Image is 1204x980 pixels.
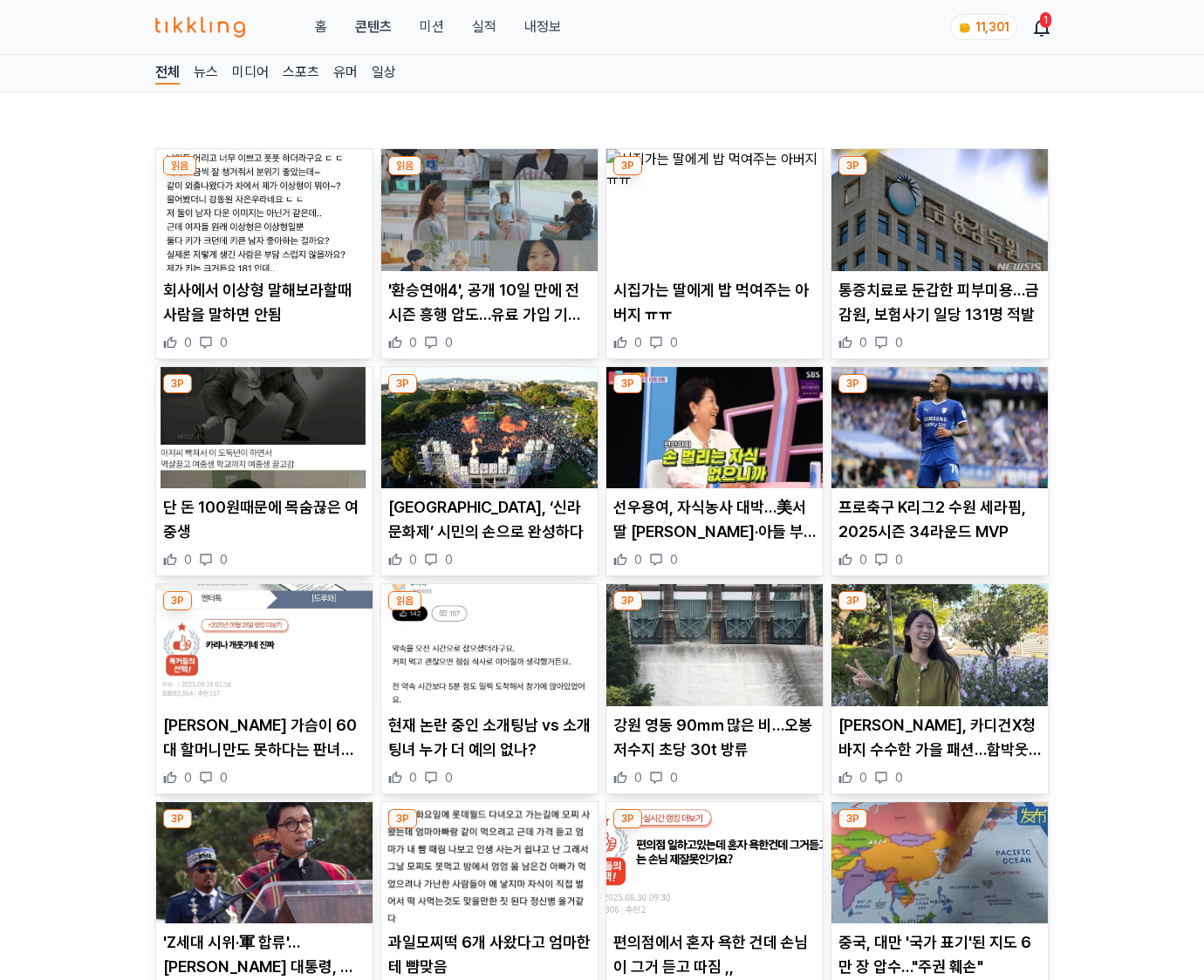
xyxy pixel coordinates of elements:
span: 0 [670,551,678,568]
img: 편의점에서 혼자 욕한 건데 손님이 그거 듣고 따짐 ,, [606,802,823,924]
span: 0 [670,769,678,786]
span: 0 [670,334,678,351]
span: 0 [220,769,228,786]
div: 3P [838,809,867,828]
p: 시집가는 딸에게 밥 먹여주는 아버지 ㅠㅠ [613,278,816,327]
div: 3P 카리나 가슴이 60대 할머니만도 못하다는 판녀들 ,, [PERSON_NAME] 가슴이 60대 할머니만도 못하다는 판녀들 ,, 0 0 [155,583,373,794]
span: 0 [184,551,192,568]
span: 0 [220,334,228,351]
a: 전체 [155,62,180,85]
div: 읽음 [388,591,421,610]
a: 홈 [315,17,327,37]
div: 3P [388,374,417,393]
p: [GEOGRAPHIC_DATA], ‘신라문화제’ 시민의 손으로 완성하다 [388,495,591,544]
p: 선우용여, 자식농사 대박…美서 딸 [PERSON_NAME]·아들 부동산업 [613,495,816,544]
span: 0 [895,769,903,786]
span: 0 [895,551,903,568]
div: 3P 시집가는 딸에게 밥 먹여주는 아버지 ㅠㅠ 시집가는 딸에게 밥 먹여주는 아버지 ㅠㅠ 0 0 [605,148,824,359]
div: 읽음 [163,156,196,175]
a: 내정보 [524,17,561,37]
a: 미디어 [232,62,269,85]
div: 읽음 현재 논란 중인 소개팅남 vs 소개팅녀 누가 더 예의 없나? 현재 논란 중인 소개팅남 vs 소개팅녀 누가 더 예의 없나? 0 0 [380,583,599,794]
span: 0 [895,334,903,351]
p: [PERSON_NAME], 카디건X청바지 수수한 가을 패션…함박웃음 속 '청순 대학생 비주얼' 과시 [838,713,1041,762]
p: 'Z세대 시위·軍 합류'…[PERSON_NAME] 대통령, 해외로 피신 [163,930,366,979]
div: 읽음 회사에서 이상형 말해보라할때 사람을 말하면 안됨 회사에서 이상형 말해보라할때 사람을 말하면 안됨 0 0 [155,148,373,359]
p: 편의점에서 혼자 욕한 건데 손님이 그거 듣고 따짐 ,, [613,930,816,979]
a: 유머 [333,62,358,85]
span: 0 [445,769,453,786]
div: 3P 강원 영동 90㎜ 많은 비…오봉저수지 초당 30t 방류 강원 영동 90㎜ 많은 비…오봉저수지 초당 30t 방류 0 0 [605,583,824,794]
div: 3P [163,591,192,610]
p: 회사에서 이상형 말해보라할때 사람을 말하면 안됨 [163,278,366,327]
div: 3P [838,156,867,175]
button: 미션 [420,17,444,37]
div: 3P [838,591,867,610]
p: 강원 영동 90㎜ 많은 비…오봉저수지 초당 30t 방류 [613,713,816,762]
div: 3P [388,809,417,828]
p: [PERSON_NAME] 가슴이 60대 할머니만도 못하다는 판녀들 ,, [163,713,366,762]
div: 3P 경주시, ‘신라문화제’ 시민의 손으로 완성하다 [GEOGRAPHIC_DATA], ‘신라문화제’ 시민의 손으로 완성하다 0 0 [380,366,599,577]
div: 읽음 '환승연애4', 공개 10일 만에 전 시즌 흥행 압도…유료 가입 기여수 '역대 최고' 로맨스 장르 평정 '환승연애4', 공개 10일 만에 전 시즌 흥행 압도…유료 가입 ... [380,148,599,359]
div: 1 [1040,12,1051,28]
a: coin 11,301 [950,14,1014,40]
img: 현재 논란 중인 소개팅남 vs 소개팅녀 누가 더 예의 없나? [381,584,598,706]
a: 콘텐츠 [355,17,392,37]
div: 3P 단 돈 100원때문에 목숨끊은 여중생 단 돈 100원때문에 목숨끊은 여중생 0 0 [155,366,373,577]
img: 티끌링 [155,17,245,37]
span: 0 [634,334,642,351]
div: 읽음 [388,156,421,175]
img: 설현, 카디건X청바지 수수한 가을 패션…함박웃음 속 '청순 대학생 비주얼' 과시 [831,584,1048,706]
span: 0 [409,769,417,786]
span: 0 [184,334,192,351]
span: 11,301 [975,20,1009,34]
img: 중국, 대만 '국가 표기'된 지도 6만 장 압수…"주권 훼손" [831,802,1048,924]
a: 1 [1035,17,1049,37]
div: 3P [163,809,192,828]
img: 시집가는 딸에게 밥 먹여주는 아버지 ㅠㅠ [606,149,823,271]
div: 3P [838,374,867,393]
a: 스포츠 [283,62,319,85]
a: 실적 [472,17,496,37]
div: 3P 선우용여, 자식농사 대박…美서 딸 한의사·아들 부동산업 선우용여, 자식농사 대박…美서 딸 [PERSON_NAME]·아들 부동산업 0 0 [605,366,824,577]
span: 0 [409,334,417,351]
div: 3P [163,374,192,393]
span: 0 [184,769,192,786]
p: 과일모찌떡 6개 사왔다고 엄마한테 뺨맞음 [388,930,591,979]
p: 단 돈 100원때문에 목숨끊은 여중생 [163,495,366,544]
img: 회사에서 이상형 말해보라할때 사람을 말하면 안됨 [156,149,373,271]
img: coin [958,21,972,35]
div: 3P [613,374,642,393]
span: 0 [445,551,453,568]
img: 경주시, ‘신라문화제’ 시민의 손으로 완성하다 [381,367,598,489]
img: 선우용여, 자식농사 대박…美서 딸 한의사·아들 부동산업 [606,367,823,489]
span: 0 [859,769,867,786]
a: 일상 [372,62,396,85]
span: 0 [409,551,417,568]
span: 0 [634,769,642,786]
span: 0 [445,334,453,351]
img: 과일모찌떡 6개 사왔다고 엄마한테 뺨맞음 [381,802,598,924]
img: 단 돈 100원때문에 목숨끊은 여중생 [156,367,373,489]
img: 카리나 가슴이 60대 할머니만도 못하다는 판녀들 ,, [156,584,373,706]
span: 0 [859,334,867,351]
div: 3P [613,591,642,610]
div: 3P 통증치료로 둔갑한 피부미용…금감원, 보험사기 일당 131명 적발 통증치료로 둔갑한 피부미용…금감원, 보험사기 일당 131명 적발 0 0 [831,148,1049,359]
span: 0 [634,551,642,568]
img: 강원 영동 90㎜ 많은 비…오봉저수지 초당 30t 방류 [606,584,823,706]
img: '환승연애4', 공개 10일 만에 전 시즌 흥행 압도…유료 가입 기여수 '역대 최고' 로맨스 장르 평정 [381,149,598,271]
p: 현재 논란 중인 소개팅남 vs 소개팅녀 누가 더 예의 없나? [388,713,591,762]
img: 프로축구 K리그2 수원 세라핌, 2025시즌 34라운드 MVP [831,367,1048,489]
p: 통증치료로 둔갑한 피부미용…금감원, 보험사기 일당 131명 적발 [838,278,1041,327]
img: 통증치료로 둔갑한 피부미용…금감원, 보험사기 일당 131명 적발 [831,149,1048,271]
span: 0 [859,551,867,568]
span: 0 [220,551,228,568]
div: 3P [613,809,642,828]
a: 뉴스 [194,62,218,85]
div: 3P [613,156,642,175]
p: 중국, 대만 '국가 표기'된 지도 6만 장 압수…"주권 훼손" [838,930,1041,979]
p: 프로축구 K리그2 수원 세라핌, 2025시즌 34라운드 MVP [838,495,1041,544]
div: 3P 설현, 카디건X청바지 수수한 가을 패션…함박웃음 속 '청순 대학생 비주얼' 과시 [PERSON_NAME], 카디건X청바지 수수한 가을 패션…함박웃음 속 '청순 대학생 비... [831,583,1049,794]
img: 'Z세대 시위·軍 합류'…마다가스카르 대통령, 해외로 피신 [156,802,373,924]
p: '환승연애4', 공개 10일 만에 전 시즌 흥행 압도…유료 가입 기여수 '역대 최고' 로맨스 장르 평정 [388,278,591,327]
